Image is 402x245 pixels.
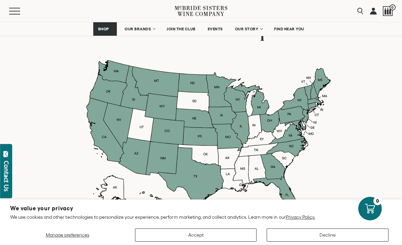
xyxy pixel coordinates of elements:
[10,206,392,211] h2: We value your privacy
[231,22,267,36] a: OUR STORY
[274,27,304,31] span: FIND NEAR YOU
[267,228,389,242] button: Decline
[373,197,382,205] div: 0
[98,27,109,31] span: SHOP
[162,22,200,36] a: JOIN THE CLUB
[46,232,89,238] span: Manage preferences
[10,228,125,242] button: Manage preferences
[203,22,227,36] a: EVENTS
[286,214,315,220] a: Privacy Policy.
[135,228,257,242] button: Accept
[125,27,151,31] span: OUR BRANDS
[120,22,159,36] a: OUR BRANDS
[270,22,309,36] a: FIND NEAR YOU
[235,27,259,31] span: OUR STORY
[3,161,10,191] div: Contact Us
[9,8,33,14] button: Mobile Menu Trigger
[167,27,196,31] span: JOIN THE CLUB
[93,22,117,36] a: SHOP
[390,4,396,10] span: 0
[208,27,223,31] span: EVENTS
[10,214,392,220] p: We use cookies and other technologies to personalize your experience, perform marketing, and coll...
